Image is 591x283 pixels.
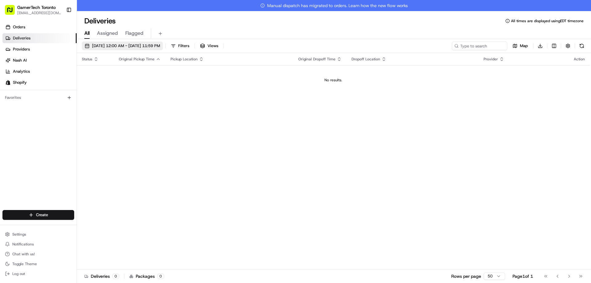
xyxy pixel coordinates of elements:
[58,138,99,144] span: API Documentation
[79,78,587,83] div: No results.
[51,95,53,100] span: •
[484,57,498,62] span: Provider
[13,59,24,70] img: 8016278978528_b943e370aa5ada12b00a_72.png
[2,260,74,268] button: Toggle Theme
[84,30,90,37] span: All
[2,33,77,43] a: Deliveries
[577,42,586,50] button: Refresh
[511,18,584,23] span: All times are displayed using EDT timezone
[13,80,27,85] span: Shopify
[54,112,67,117] span: [DATE]
[112,273,119,279] div: 0
[61,153,74,157] span: Pylon
[6,25,112,34] p: Welcome 👋
[6,6,18,18] img: Nash
[6,138,11,143] div: 📗
[28,59,101,65] div: Start new chat
[82,57,92,62] span: Status
[13,24,25,30] span: Orders
[298,57,336,62] span: Original Dropoff Time
[17,10,61,15] button: [EMAIL_ADDRESS][DOMAIN_NAME]
[171,57,198,62] span: Pickup Location
[2,240,74,249] button: Notifications
[12,252,35,257] span: Chat with us!
[16,40,102,46] input: Clear
[13,69,30,74] span: Analytics
[97,30,118,37] span: Assigned
[36,212,48,218] span: Create
[2,210,74,220] button: Create
[207,43,218,49] span: Views
[17,4,56,10] button: GamerTech Toronto
[2,67,77,76] a: Analytics
[168,42,192,50] button: Filters
[105,61,112,68] button: Start new chat
[2,2,64,17] button: GamerTech Toronto[EMAIL_ADDRESS][DOMAIN_NAME]
[452,42,507,50] input: Type to search
[12,242,34,247] span: Notifications
[2,250,74,258] button: Chat with us!
[260,2,408,9] span: Manual dispatch has migrated to orders. Learn how the new flow works
[19,112,50,117] span: [PERSON_NAME]
[12,232,26,237] span: Settings
[520,43,528,49] span: Map
[574,57,585,62] div: Action
[12,112,17,117] img: 1736555255976-a54dd68f-1ca7-489b-9aae-adbdc363a1c4
[2,22,77,32] a: Orders
[51,112,53,117] span: •
[510,42,531,50] button: Map
[2,230,74,239] button: Settings
[19,95,50,100] span: [PERSON_NAME]
[6,90,16,99] img: Brigitte Vinadas
[92,43,160,49] span: [DATE] 12:00 AM - [DATE] 11:59 PM
[352,57,380,62] span: Dropoff Location
[129,273,164,279] div: Packages
[50,135,101,146] a: 💻API Documentation
[12,271,25,276] span: Log out
[197,42,221,50] button: Views
[2,93,74,103] div: Favorites
[54,95,67,100] span: [DATE]
[2,44,77,54] a: Providers
[513,273,533,279] div: Page 1 of 1
[82,42,163,50] button: [DATE] 12:00 AM - [DATE] 11:59 PM
[6,80,10,85] img: Shopify logo
[84,273,119,279] div: Deliveries
[43,152,74,157] a: Powered byPylon
[6,106,16,116] img: Grace Nketiah
[13,58,27,63] span: Nash AI
[12,96,17,101] img: 1736555255976-a54dd68f-1ca7-489b-9aae-adbdc363a1c4
[13,35,30,41] span: Deliveries
[12,261,37,266] span: Toggle Theme
[4,135,50,146] a: 📗Knowledge Base
[178,43,189,49] span: Filters
[12,138,47,144] span: Knowledge Base
[119,57,155,62] span: Original Pickup Time
[13,46,30,52] span: Providers
[52,138,57,143] div: 💻
[157,273,164,279] div: 0
[2,55,77,65] a: Nash AI
[125,30,143,37] span: Flagged
[95,79,112,86] button: See all
[6,80,41,85] div: Past conversations
[2,78,77,87] a: Shopify
[84,16,116,26] h1: Deliveries
[451,273,481,279] p: Rows per page
[6,59,17,70] img: 1736555255976-a54dd68f-1ca7-489b-9aae-adbdc363a1c4
[28,65,85,70] div: We're available if you need us!
[2,269,74,278] button: Log out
